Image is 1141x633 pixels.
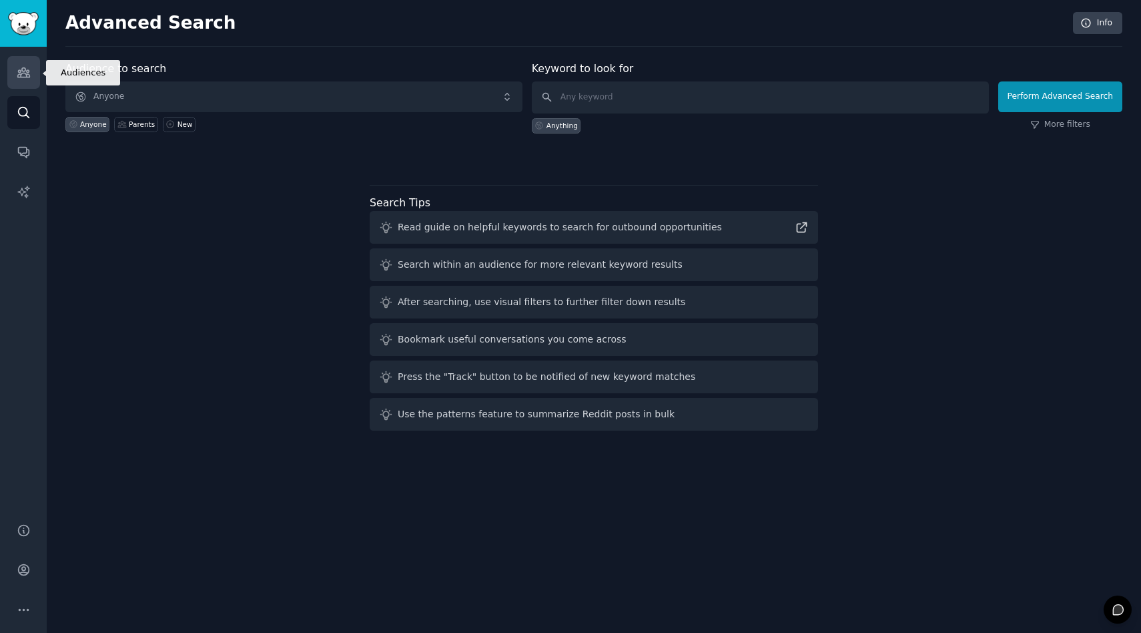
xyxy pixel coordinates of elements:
label: Search Tips [370,196,430,209]
a: More filters [1030,119,1090,131]
div: Press the "Track" button to be notified of new keyword matches [398,370,695,384]
a: New [163,117,196,132]
div: Anything [546,121,578,130]
button: Perform Advanced Search [998,81,1122,112]
div: Read guide on helpful keywords to search for outbound opportunities [398,220,722,234]
div: Parents [129,120,155,129]
label: Keyword to look for [532,62,634,75]
div: Bookmark useful conversations you come across [398,333,627,347]
div: Use the patterns feature to summarize Reddit posts in bulk [398,407,675,421]
label: Audience to search [65,62,166,75]
div: Anyone [80,120,107,129]
div: After searching, use visual filters to further filter down results [398,295,685,309]
input: Any keyword [532,81,989,114]
div: New [177,120,193,129]
h2: Advanced Search [65,13,1066,34]
a: Info [1073,12,1122,35]
img: GummySearch logo [8,12,39,35]
div: Search within an audience for more relevant keyword results [398,258,683,272]
button: Anyone [65,81,522,112]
